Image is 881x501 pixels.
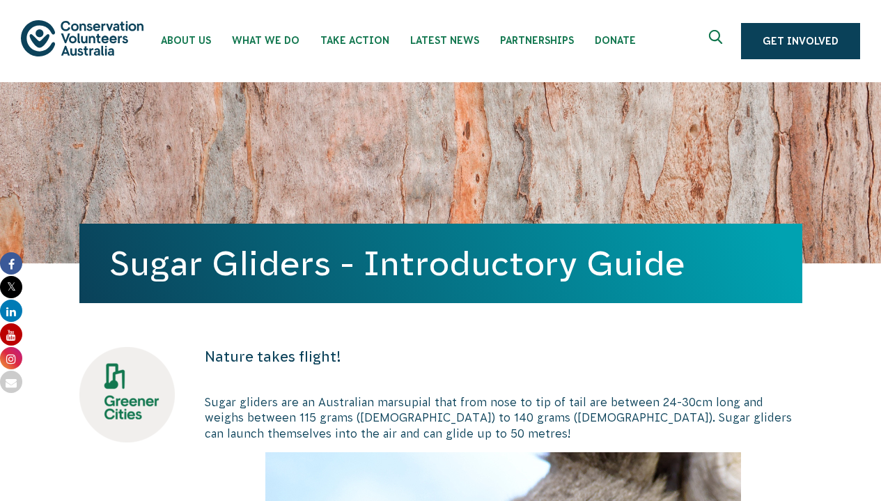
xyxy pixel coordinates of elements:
span: What We Do [232,35,299,46]
span: Sugar gliders are an Australian marsupial that from nose to tip of tail are between 24-30cm long ... [205,396,792,440]
span: Latest News [410,35,479,46]
img: Greener Cities [79,347,175,442]
a: Get Involved [741,23,860,59]
span: Partnerships [500,35,574,46]
button: Expand search box Close search box [701,24,734,58]
span: About Us [161,35,211,46]
span: Take Action [320,35,389,46]
span: Donate [595,35,636,46]
img: logo.svg [21,20,143,56]
h1: Sugar Gliders - Introductory Guide [110,245,772,282]
span: Expand search box [709,30,726,52]
p: Nature takes flight! [205,347,802,367]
